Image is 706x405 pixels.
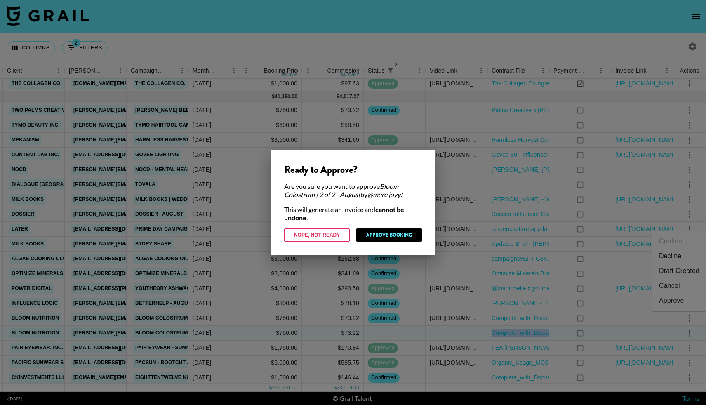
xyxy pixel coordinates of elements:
[284,205,422,222] div: This will generate an invoice and .
[284,163,422,176] div: Ready to Approve?
[284,228,350,242] button: Nope, Not Ready
[284,182,422,199] div: Are you sure you want to approve by ?
[356,228,422,242] button: Approve Booking
[367,191,400,198] em: @ mere.joyy
[284,205,404,221] strong: cannot be undone
[284,182,398,198] em: Bloom Colostrum | 2 of 2 - August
